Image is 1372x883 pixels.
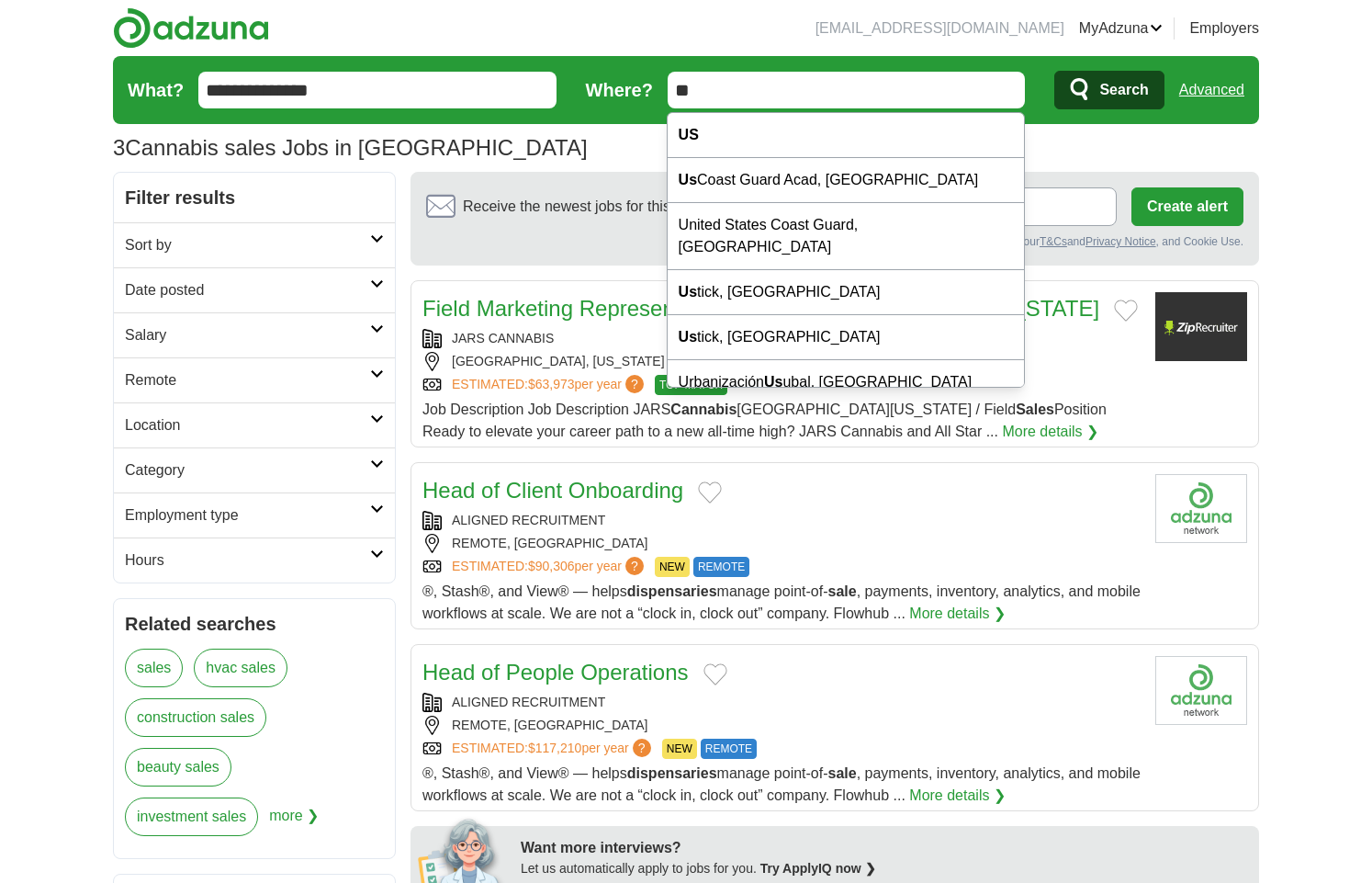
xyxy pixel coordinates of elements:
[1079,17,1164,40] a: MyAdzuna
[114,267,395,312] a: Date posted
[627,765,717,781] strong: dispensaries
[422,693,1141,712] div: ALIGNED RECRUITMENT
[701,739,757,759] span: REMOTE
[662,739,697,759] span: NEW
[422,478,683,503] a: Head of Client Onboarding
[125,324,370,346] h2: Salary
[698,481,722,504] button: Add to favorite jobs
[422,329,1141,348] div: JARS CANNABIS
[125,748,231,787] a: beauty sales
[125,279,370,301] h2: Date posted
[668,315,1024,360] div: tick, [GEOGRAPHIC_DATA]
[452,739,655,759] a: ESTIMATED:$117,210per year?
[1085,235,1156,248] a: Privacy Notice
[521,837,1248,859] div: Want more interviews?
[125,369,370,391] h2: Remote
[1179,72,1244,108] a: Advanced
[113,7,269,49] img: Adzuna logo
[125,234,370,256] h2: Sort by
[114,447,395,492] a: Category
[114,357,395,402] a: Remote
[627,583,717,599] strong: dispensaries
[528,741,581,755] span: $117,210
[426,233,1243,250] div: By creating an alert, you agree to our and , and Cookie Use.
[655,557,690,577] span: NEW
[1155,474,1247,543] img: Company logo
[668,203,1024,270] div: United States Coast Guard, [GEOGRAPHIC_DATA]
[586,76,653,104] label: Where?
[764,374,782,390] strong: Us
[760,861,876,876] a: Try ApplyIQ now ❯
[528,377,575,391] span: $63,973
[521,859,1248,878] div: Let us automatically apply to jobs for you.
[125,698,266,737] a: construction sales
[679,172,697,187] strong: Us
[1002,421,1098,443] a: More details ❯
[828,765,857,781] strong: sale
[625,557,644,575] span: ?
[1131,187,1243,226] button: Create alert
[655,375,727,395] span: TOP MATCH
[1054,71,1164,109] button: Search
[125,649,183,687] a: sales
[1189,17,1259,40] a: Employers
[114,173,395,222] h2: Filter results
[1114,300,1138,322] button: Add to favorite jobs
[194,649,287,687] a: hvac sales
[125,798,258,836] a: investment sales
[528,559,575,573] span: $90,306
[125,504,370,526] h2: Employment type
[452,557,647,577] a: ESTIMATED:$90,306per year?
[909,603,1006,625] a: More details ❯
[422,660,689,685] a: Head of People Operations
[113,131,125,164] span: 3
[422,352,1141,371] div: [GEOGRAPHIC_DATA], [US_STATE]
[114,402,395,447] a: Location
[452,375,647,395] a: ESTIMATED:$63,973per year?
[422,511,1141,530] div: ALIGNED RECRUITMENT
[815,17,1064,40] li: [EMAIL_ADDRESS][DOMAIN_NAME]
[633,739,651,757] span: ?
[422,534,1141,553] div: REMOTE, [GEOGRAPHIC_DATA]
[703,663,727,685] button: Add to favorite jobs
[668,158,1024,203] div: Coast Guard Acad, [GEOGRAPHIC_DATA]
[463,196,777,218] span: Receive the newest jobs for this search :
[1155,292,1247,361] img: Company logo
[625,375,644,393] span: ?
[828,583,857,599] strong: sale
[422,583,1141,621] span: ®, Stash®, and View® — helps manage point-of- , payments, inventory, analytics, and mobile workfl...
[668,270,1024,315] div: tick, [GEOGRAPHIC_DATA]
[113,135,588,160] h1: Cannabis sales Jobs in [GEOGRAPHIC_DATA]
[269,798,319,847] span: more ❯
[668,360,1024,405] div: Urbanización ubal, [GEOGRAPHIC_DATA]
[125,610,384,638] h2: Related searches
[422,296,1099,321] a: Field Marketing Representative - [GEOGRAPHIC_DATA][US_STATE]
[114,492,395,538] a: Employment type
[114,222,395,267] a: Sort by
[1155,656,1247,725] img: Company logo
[128,76,184,104] label: What?
[679,127,699,142] strong: US
[125,549,370,572] h2: Hours
[114,538,395,583] a: Hours
[422,402,1107,439] span: Job Description Job Description JARS [GEOGRAPHIC_DATA][US_STATE] / Field Position Ready to elevat...
[1099,72,1148,108] span: Search
[1016,402,1054,417] strong: Sales
[1040,235,1067,248] a: T&Cs
[422,765,1141,803] span: ®, Stash®, and View® — helps manage point-of- , payments, inventory, analytics, and mobile workfl...
[693,557,749,577] span: REMOTE
[125,414,370,436] h2: Location
[125,459,370,481] h2: Category
[909,785,1006,807] a: More details ❯
[114,312,395,357] a: Salary
[679,284,697,300] strong: Us
[670,402,737,417] strong: Cannabis
[422,716,1141,735] div: REMOTE, [GEOGRAPHIC_DATA]
[679,329,697,345] strong: Us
